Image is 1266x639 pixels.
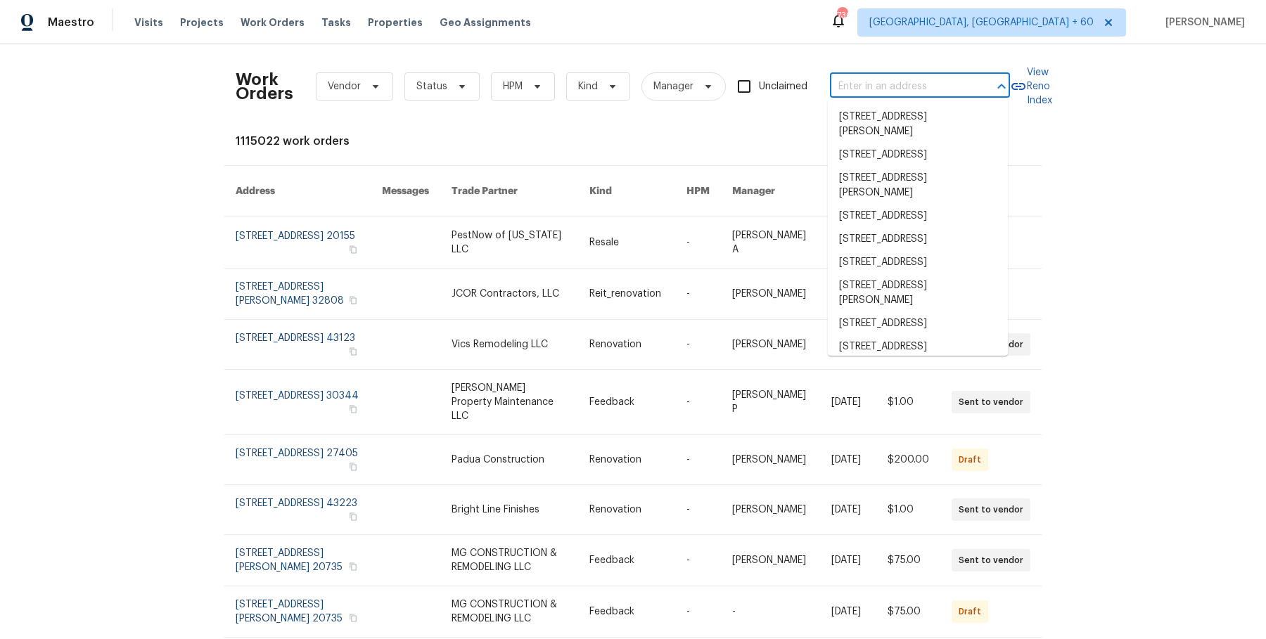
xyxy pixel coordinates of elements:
span: Properties [368,15,423,30]
th: Due Date [820,166,876,217]
button: Close [992,77,1011,96]
td: Resale [578,217,675,269]
td: [PERSON_NAME] [721,535,820,586]
span: Visits [134,15,163,30]
a: View Reno Index [1010,65,1052,108]
td: [PERSON_NAME] [721,435,820,485]
td: [PERSON_NAME] Property Maintenance LLC [440,370,579,435]
button: Copy Address [347,612,359,624]
td: Feedback [578,370,675,435]
span: Projects [180,15,224,30]
div: 730 [837,8,847,22]
td: Renovation [578,435,675,485]
span: [GEOGRAPHIC_DATA], [GEOGRAPHIC_DATA] + 60 [869,15,1094,30]
li: [STREET_ADDRESS] [828,205,1008,228]
td: JCOR Contractors, LLC [440,269,579,320]
td: - [721,586,820,638]
td: Bright Line Finishes [440,485,579,535]
span: Status [416,79,447,93]
td: Renovation [578,485,675,535]
td: Feedback [578,586,675,638]
th: Trade Partner [440,166,579,217]
td: PestNow of [US_STATE] LLC [440,217,579,269]
td: Renovation [578,320,675,370]
td: - [675,586,721,638]
span: Vendor [328,79,361,93]
td: - [675,370,721,435]
td: Reit_renovation [578,269,675,320]
th: Kind [578,166,675,217]
span: Manager [653,79,693,93]
td: [PERSON_NAME] P [721,370,820,435]
td: - [675,435,721,485]
td: [PERSON_NAME] [721,269,820,320]
span: Unclaimed [759,79,807,94]
li: [STREET_ADDRESS][PERSON_NAME] [828,105,1008,143]
li: [STREET_ADDRESS] [828,251,1008,274]
td: Feedback [578,535,675,586]
td: Padua Construction [440,435,579,485]
th: HPM [675,166,721,217]
td: [PERSON_NAME] [721,320,820,370]
td: - [675,320,721,370]
th: Messages [371,166,440,217]
span: HPM [503,79,523,93]
span: [PERSON_NAME] [1160,15,1245,30]
div: 1115022 work orders [236,134,1030,148]
td: - [675,217,721,269]
input: Enter in an address [830,76,971,98]
button: Copy Address [347,345,359,358]
span: Kind [578,79,598,93]
th: Manager [721,166,820,217]
td: MG CONSTRUCTION & REMODELING LLC [440,586,579,638]
span: Geo Assignments [440,15,531,30]
li: [STREET_ADDRESS][PERSON_NAME] [828,274,1008,312]
button: Copy Address [347,294,359,306]
button: Copy Address [347,510,359,523]
span: Maestro [48,15,94,30]
button: Copy Address [347,460,359,473]
li: [STREET_ADDRESS][PERSON_NAME] [828,167,1008,205]
td: MG CONSTRUCTION & REMODELING LLC [440,535,579,586]
button: Copy Address [347,560,359,573]
button: Copy Address [347,403,359,415]
h2: Work Orders [236,72,293,101]
li: [STREET_ADDRESS][PERSON_NAME] [828,335,1008,373]
td: - [675,485,721,535]
li: [STREET_ADDRESS] [828,228,1008,251]
td: [PERSON_NAME] A [721,217,820,269]
td: - [675,269,721,320]
span: Tasks [321,18,351,27]
td: [PERSON_NAME] [721,485,820,535]
td: - [675,535,721,586]
span: Work Orders [241,15,305,30]
li: [STREET_ADDRESS] [828,312,1008,335]
th: Address [224,166,371,217]
button: Copy Address [347,243,359,256]
li: [STREET_ADDRESS] [828,143,1008,167]
td: Vics Remodeling LLC [440,320,579,370]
